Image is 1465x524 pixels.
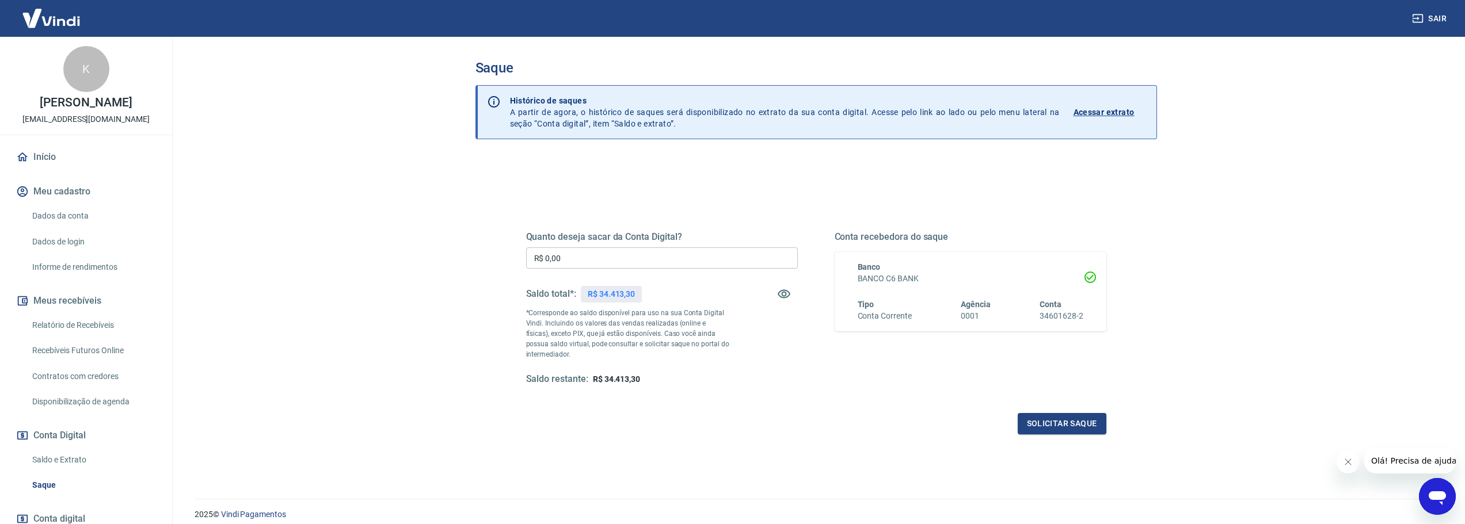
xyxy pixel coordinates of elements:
iframe: Mensagem da empresa [1364,448,1456,473]
span: Agência [961,300,991,309]
p: 2025 © [195,508,1437,521]
p: A partir de agora, o histórico de saques será disponibilizado no extrato da sua conta digital. Ac... [510,95,1060,129]
a: Disponibilização de agenda [28,390,158,414]
p: Acessar extrato [1074,106,1135,118]
a: Dados de login [28,230,158,254]
h5: Quanto deseja sacar da Conta Digital? [526,231,798,243]
iframe: Botão para abrir a janela de mensagens [1419,478,1456,515]
button: Conta Digital [14,423,158,448]
a: Acessar extrato [1074,95,1147,129]
a: Saldo e Extrato [28,448,158,472]
span: Banco [858,262,881,271]
h5: Saldo restante: [526,373,588,385]
a: Saque [28,473,158,497]
a: Recebíveis Futuros Online [28,339,158,362]
h3: Saque [475,60,1157,76]
button: Solicitar saque [1018,413,1106,434]
p: *Corresponde ao saldo disponível para uso na sua Conta Digital Vindi. Incluindo os valores das ve... [526,308,730,359]
a: Informe de rendimentos [28,255,158,279]
span: Conta [1040,300,1061,309]
button: Meu cadastro [14,179,158,204]
h6: BANCO C6 BANK [858,273,1083,285]
a: Vindi Pagamentos [221,510,286,519]
span: Tipo [858,300,874,309]
div: K [63,46,109,92]
h5: Conta recebedora do saque [835,231,1106,243]
h6: Conta Corrente [858,310,912,322]
iframe: Fechar mensagem [1337,450,1360,473]
p: [PERSON_NAME] [40,97,132,109]
a: Relatório de Recebíveis [28,313,158,337]
span: R$ 34.413,30 [593,374,640,384]
p: Histórico de saques [510,95,1060,106]
a: Dados da conta [28,204,158,228]
a: Início [14,144,158,170]
h6: 34601628-2 [1040,310,1083,322]
p: [EMAIL_ADDRESS][DOMAIN_NAME] [22,113,150,125]
a: Contratos com credores [28,365,158,388]
h5: Saldo total*: [526,288,576,300]
h6: 0001 [961,310,991,322]
span: Olá! Precisa de ajuda? [7,8,97,17]
img: Vindi [14,1,89,36]
p: R$ 34.413,30 [588,288,635,300]
button: Meus recebíveis [14,288,158,313]
button: Sair [1410,8,1451,29]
